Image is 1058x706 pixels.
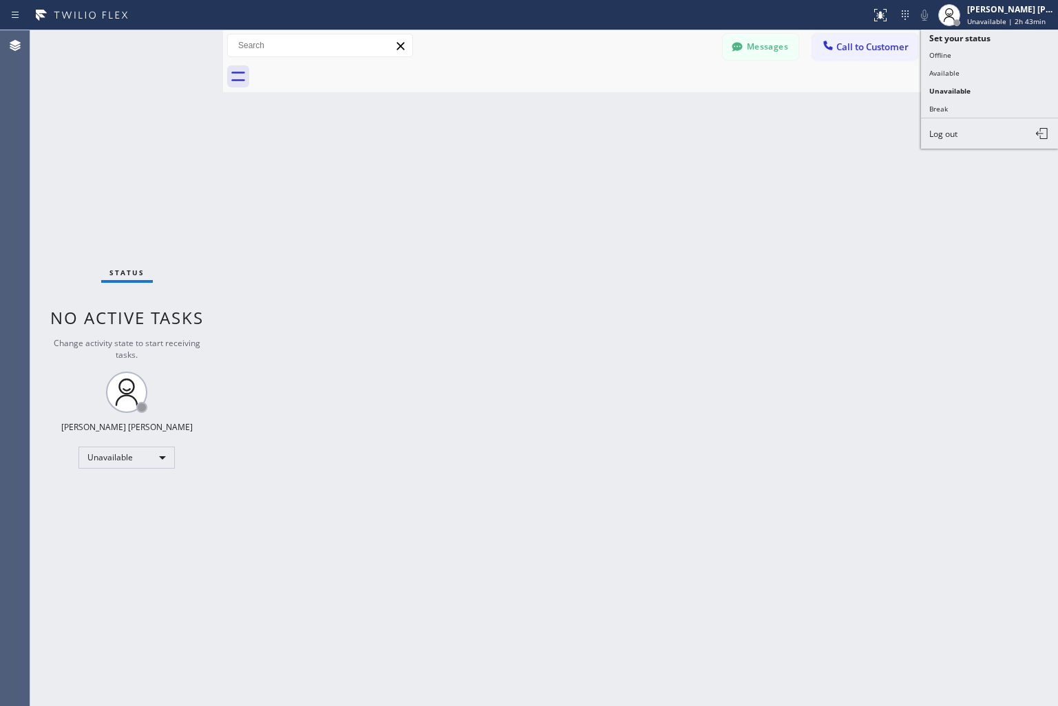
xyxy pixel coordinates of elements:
button: Messages [723,34,798,60]
div: [PERSON_NAME] [PERSON_NAME] [61,421,193,433]
div: [PERSON_NAME] [PERSON_NAME] [967,3,1054,15]
span: Change activity state to start receiving tasks. [54,337,200,361]
button: Mute [915,6,934,25]
span: Unavailable | 2h 43min [967,17,1046,26]
button: Call to Customer [812,34,918,60]
span: No active tasks [50,306,204,329]
div: Unavailable [78,447,175,469]
input: Search [228,34,412,56]
span: Call to Customer [836,41,909,53]
span: Status [109,268,145,277]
